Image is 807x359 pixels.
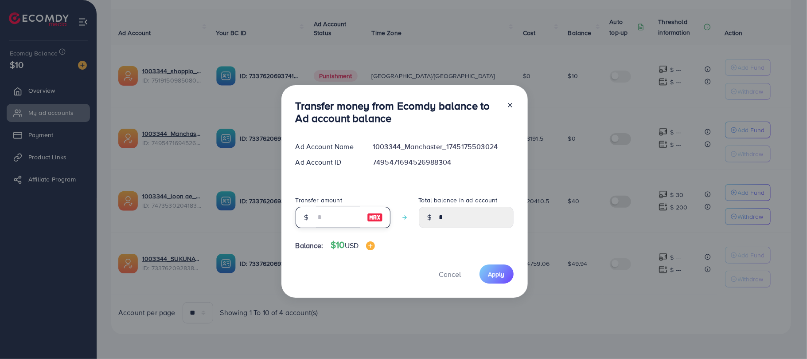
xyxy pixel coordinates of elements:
[439,269,461,279] span: Cancel
[296,241,324,251] span: Balance:
[288,157,366,167] div: Ad Account ID
[331,240,375,251] h4: $10
[419,196,498,205] label: Total balance in ad account
[296,196,342,205] label: Transfer amount
[288,142,366,152] div: Ad Account Name
[366,142,520,152] div: 1003344_Manchaster_1745175503024
[488,270,505,279] span: Apply
[428,264,472,284] button: Cancel
[345,241,359,250] span: USD
[367,212,383,223] img: image
[769,319,800,352] iframe: Chat
[480,264,514,284] button: Apply
[366,157,520,167] div: 7495471694526988304
[366,241,375,250] img: image
[296,99,499,125] h3: Transfer money from Ecomdy balance to Ad account balance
